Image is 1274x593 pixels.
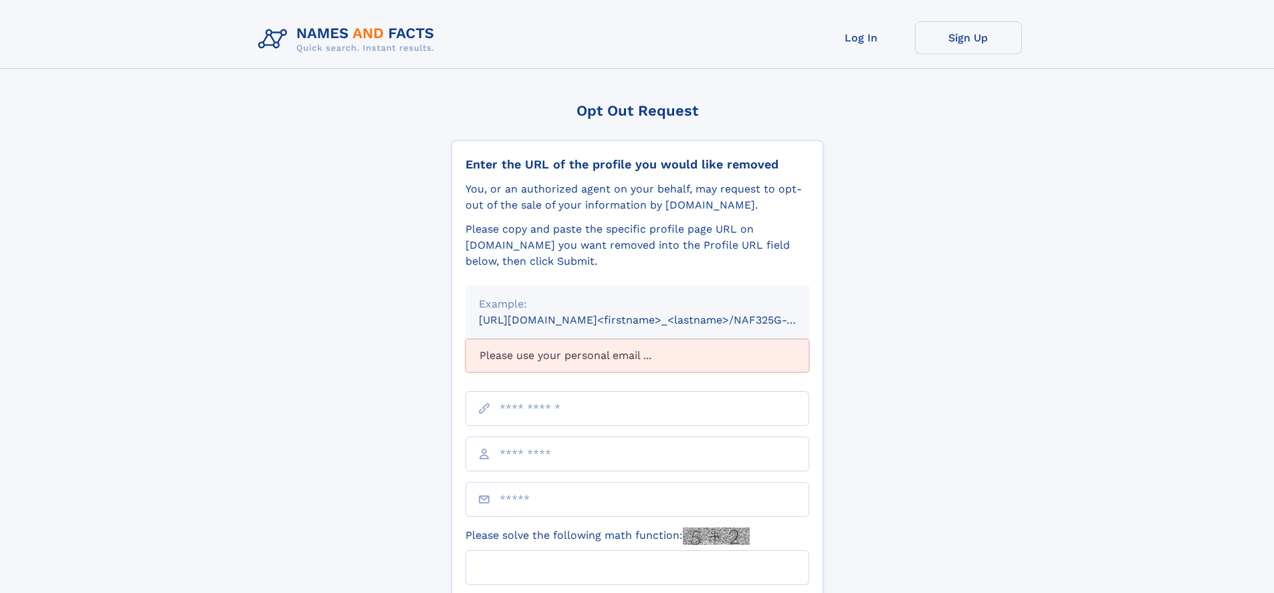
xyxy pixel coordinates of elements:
div: Enter the URL of the profile you would like removed [465,157,809,172]
div: Example: [479,296,796,312]
a: Log In [808,21,915,54]
div: Please copy and paste the specific profile page URL on [DOMAIN_NAME] you want removed into the Pr... [465,221,809,269]
div: Please use your personal email ... [465,339,809,372]
a: Sign Up [915,21,1022,54]
label: Please solve the following math function: [465,527,750,545]
img: Logo Names and Facts [253,21,445,57]
div: Opt Out Request [451,102,823,119]
div: You, or an authorized agent on your behalf, may request to opt-out of the sale of your informatio... [465,181,809,213]
small: [URL][DOMAIN_NAME]<firstname>_<lastname>/NAF325G-xxxxxxxx [479,314,835,326]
